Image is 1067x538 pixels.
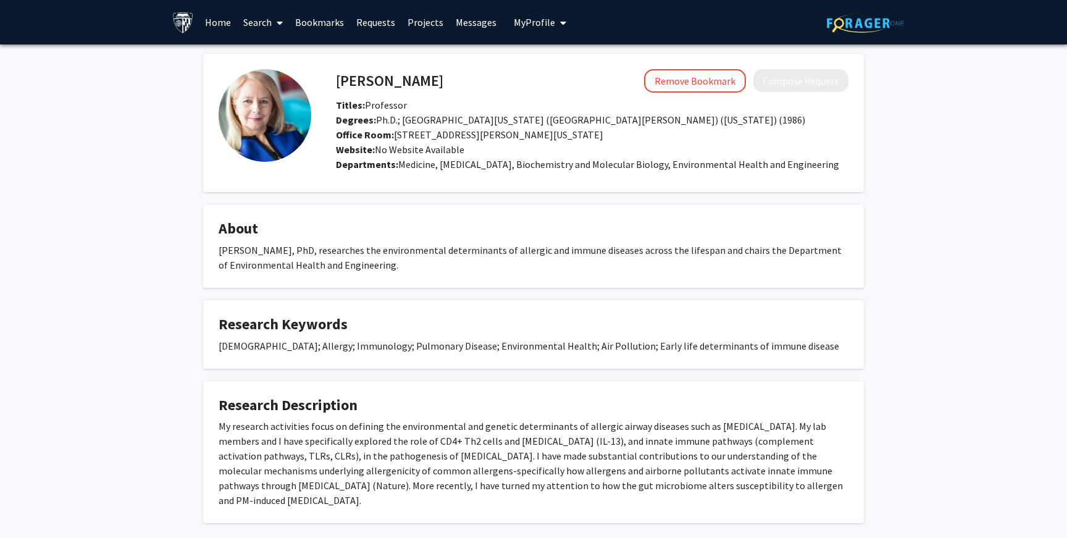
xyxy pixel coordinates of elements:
[336,158,398,170] b: Departments:
[9,482,52,529] iframe: Chat
[336,99,365,111] b: Titles:
[172,12,194,33] img: Johns Hopkins University Logo
[336,114,805,126] span: Ph.D.; [GEOGRAPHIC_DATA][US_STATE] ([GEOGRAPHIC_DATA][PERSON_NAME]) ([US_STATE]) (1986)
[450,1,503,44] a: Messages
[237,1,289,44] a: Search
[336,114,376,126] b: Degrees:
[350,1,401,44] a: Requests
[336,69,443,92] h4: [PERSON_NAME]
[514,16,555,28] span: My Profile
[219,69,311,162] img: Profile Picture
[827,14,904,33] img: ForagerOne Logo
[219,316,848,334] h4: Research Keywords
[336,143,464,156] span: No Website Available
[199,1,237,44] a: Home
[398,158,839,170] span: Medicine, [MEDICAL_DATA], Biochemistry and Molecular Biology, Environmental Health and Engineering
[219,397,848,414] h4: Research Description
[336,143,375,156] b: Website:
[219,243,848,272] div: [PERSON_NAME], PhD, researches the environmental determinants of allergic and immune diseases acr...
[644,69,746,93] button: Remove Bookmark
[336,128,603,141] span: [STREET_ADDRESS][PERSON_NAME][US_STATE]
[401,1,450,44] a: Projects
[753,69,848,92] button: Compose Request to Marsha Wills-Karp
[336,128,394,141] b: Office Room:
[219,419,848,508] div: My research activities focus on defining the environmental and genetic determinants of allergic a...
[219,338,848,353] div: [DEMOGRAPHIC_DATA]; Allergy; Immunology; Pulmonary Disease; Environmental Health; Air Pollution; ...
[336,99,407,111] span: Professor
[289,1,350,44] a: Bookmarks
[219,220,848,238] h4: About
